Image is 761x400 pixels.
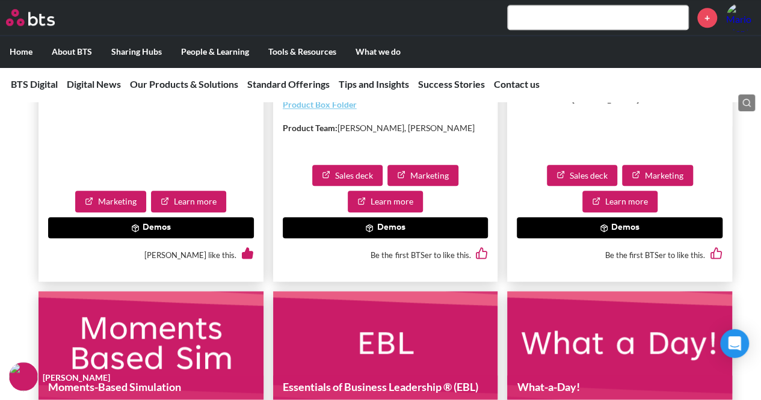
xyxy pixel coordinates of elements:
[387,165,458,186] a: Marketing
[42,36,102,67] label: About BTS
[283,123,337,133] strong: Product Team:
[39,375,263,399] h1: Moments-Based Simulation
[348,191,423,212] a: Learn more
[102,36,171,67] label: Sharing Hubs
[418,78,485,90] a: Success Stories
[582,191,658,212] a: Learn more
[726,3,755,32] img: Mario Montino
[75,191,146,212] a: Marketing
[283,238,488,271] div: Be the first BTSer to like this.
[312,165,383,186] a: Sales deck
[247,78,330,90] a: Standard Offerings
[273,375,498,399] h1: Essentials of Business Leadership ® (EBL)
[6,9,55,26] img: BTS Logo
[697,8,717,28] a: +
[726,3,755,32] a: Profile
[283,122,488,134] p: [PERSON_NAME], [PERSON_NAME]
[67,78,121,90] a: Digital News
[11,78,58,90] a: BTS Digital
[130,78,238,90] a: Our Products & Solutions
[171,36,259,67] label: People & Learning
[494,78,540,90] a: Contact us
[48,217,254,239] button: Demos
[9,362,38,391] img: F
[720,329,749,358] div: Open Intercom Messenger
[151,191,226,212] a: Learn more
[283,99,357,109] a: Product Box Folder
[259,36,346,67] label: Tools & Resources
[346,36,410,67] label: What we do
[40,370,112,384] figcaption: [PERSON_NAME]
[547,165,617,186] a: Sales deck
[517,217,722,239] button: Demos
[339,78,409,90] a: Tips and Insights
[48,238,254,271] div: [PERSON_NAME] like this.
[622,165,693,186] a: Marketing
[283,217,488,239] button: Demos
[6,9,77,26] a: Go home
[517,238,722,271] div: Be the first BTSer to like this.
[507,375,732,399] h1: What-a-Day!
